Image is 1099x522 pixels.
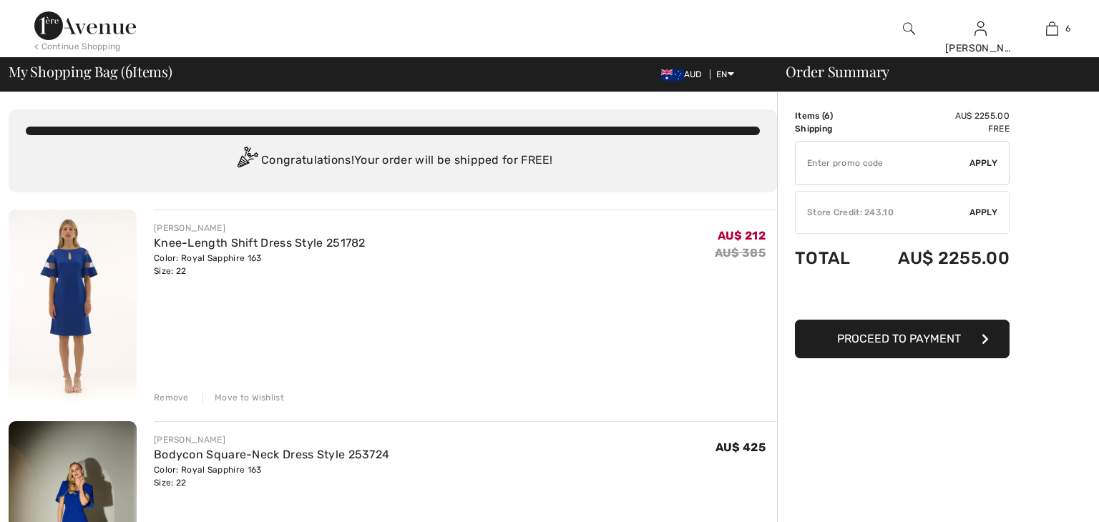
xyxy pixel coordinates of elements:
[903,20,915,37] img: search the website
[154,463,389,489] div: Color: Royal Sapphire 163 Size: 22
[661,69,708,79] span: AUD
[975,21,987,35] a: Sign In
[795,109,866,122] td: Items ( )
[795,320,1010,358] button: Proceed to Payment
[154,391,189,404] div: Remove
[768,64,1090,79] div: Order Summary
[9,210,137,401] img: Knee-Length Shift Dress Style 251782
[795,282,1010,315] iframe: PayPal
[969,206,998,219] span: Apply
[202,391,284,404] div: Move to Wishlist
[9,64,172,79] span: My Shopping Bag ( Items)
[154,448,389,461] a: Bodycon Square-Neck Dress Style 253724
[866,122,1010,135] td: Free
[796,142,969,184] input: Promo code
[1065,22,1070,35] span: 6
[866,234,1010,282] td: AU$ 2255.00
[795,234,866,282] td: Total
[661,69,684,81] img: Australian Dollar
[824,111,830,121] span: 6
[34,40,121,53] div: < Continue Shopping
[1046,20,1058,37] img: My Bag
[154,222,366,235] div: [PERSON_NAME]
[975,20,987,37] img: My Info
[125,61,132,79] span: 6
[715,440,766,454] span: AU$ 425
[795,122,866,135] td: Shipping
[34,11,136,40] img: 1ère Avenue
[233,147,261,175] img: Congratulation2.svg
[154,433,389,446] div: [PERSON_NAME]
[154,236,366,250] a: Knee-Length Shift Dress Style 251782
[796,206,969,219] div: Store Credit: 243.10
[866,109,1010,122] td: AU$ 2255.00
[1017,20,1087,37] a: 6
[716,69,734,79] span: EN
[26,147,760,175] div: Congratulations! Your order will be shipped for FREE!
[154,252,366,277] div: Color: Royal Sapphire 163 Size: 22
[837,332,961,345] span: Proceed to Payment
[945,41,1015,56] div: [PERSON_NAME]
[969,157,998,169] span: Apply
[718,229,766,242] span: AU$ 212
[715,246,766,260] s: AU$ 385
